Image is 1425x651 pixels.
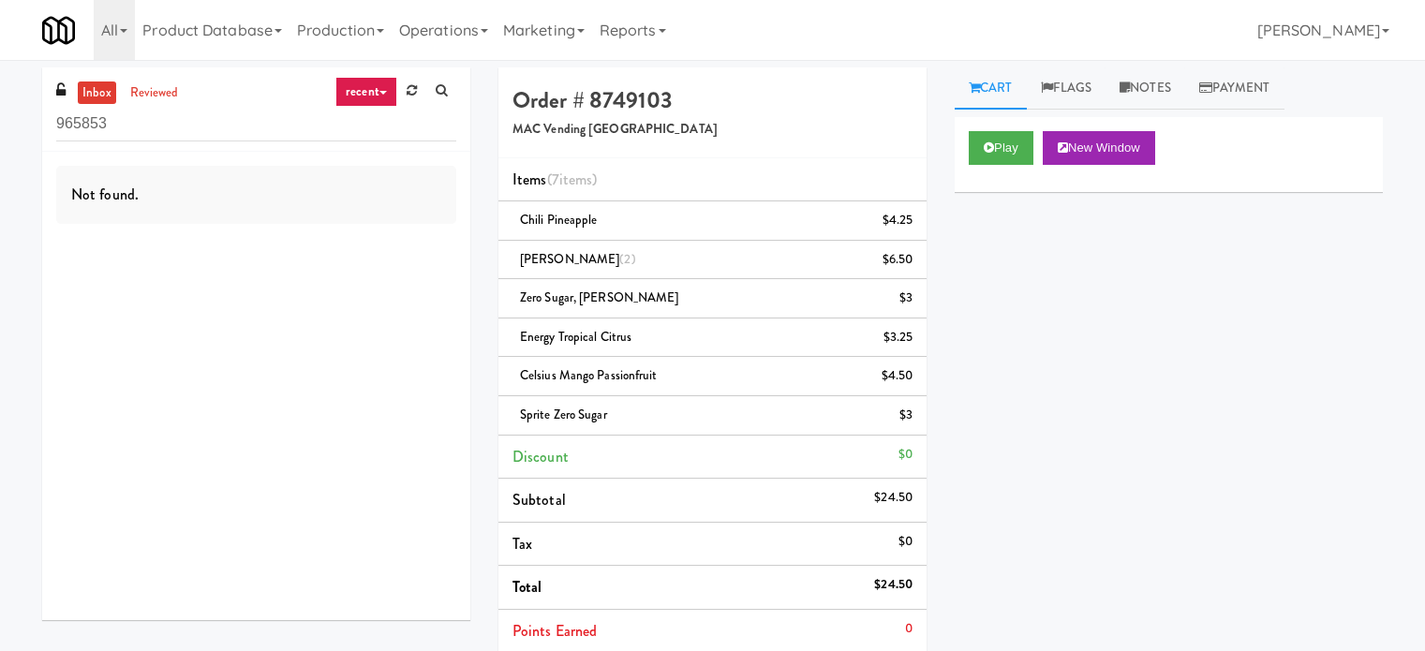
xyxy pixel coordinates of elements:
[512,533,532,555] span: Tax
[547,169,598,190] span: (7 )
[882,364,913,388] div: $4.50
[899,287,913,310] div: $3
[883,326,913,349] div: $3.25
[512,489,566,510] span: Subtotal
[898,443,913,466] div: $0
[898,530,913,554] div: $0
[969,131,1033,165] button: Play
[126,81,184,105] a: reviewed
[899,404,913,427] div: $3
[78,81,116,105] a: inbox
[1043,131,1155,165] button: New Window
[905,617,913,641] div: 0
[883,209,913,232] div: $4.25
[512,169,597,190] span: Items
[512,446,569,467] span: Discount
[559,169,593,190] ng-pluralize: items
[512,123,913,137] h5: MAC Vending [GEOGRAPHIC_DATA]
[512,88,913,112] h4: Order # 8749103
[874,486,913,510] div: $24.50
[1106,67,1185,110] a: Notes
[512,576,542,598] span: Total
[520,406,607,423] span: Sprite Zero Sugar
[955,67,1027,110] a: Cart
[520,250,636,268] span: [PERSON_NAME]
[520,211,598,229] span: Chili Pineapple
[520,328,631,346] span: Energy Tropical Citrus
[42,14,75,47] img: Micromart
[71,184,139,205] span: Not found.
[1185,67,1284,110] a: Payment
[520,366,658,384] span: Celsius Mango Passionfruit
[56,107,456,141] input: Search vision orders
[619,250,635,268] span: (2)
[335,77,397,107] a: recent
[883,248,913,272] div: $6.50
[874,573,913,597] div: $24.50
[512,620,597,642] span: Points Earned
[520,289,679,306] span: Zero Sugar, [PERSON_NAME]
[1027,67,1106,110] a: Flags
